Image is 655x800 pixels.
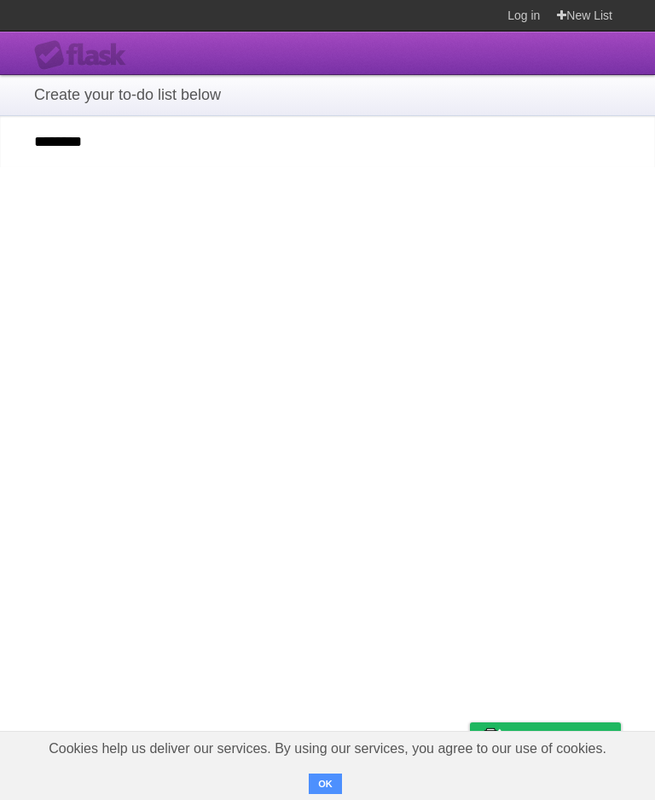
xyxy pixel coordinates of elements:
[309,774,342,794] button: OK
[506,723,612,753] span: Buy me a coffee
[34,40,136,71] div: Flask
[470,722,621,754] a: Buy me a coffee
[34,84,621,107] h1: Create your to-do list below
[32,732,623,766] span: Cookies help us deliver our services. By using our services, you agree to our use of cookies.
[478,723,501,752] img: Buy me a coffee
